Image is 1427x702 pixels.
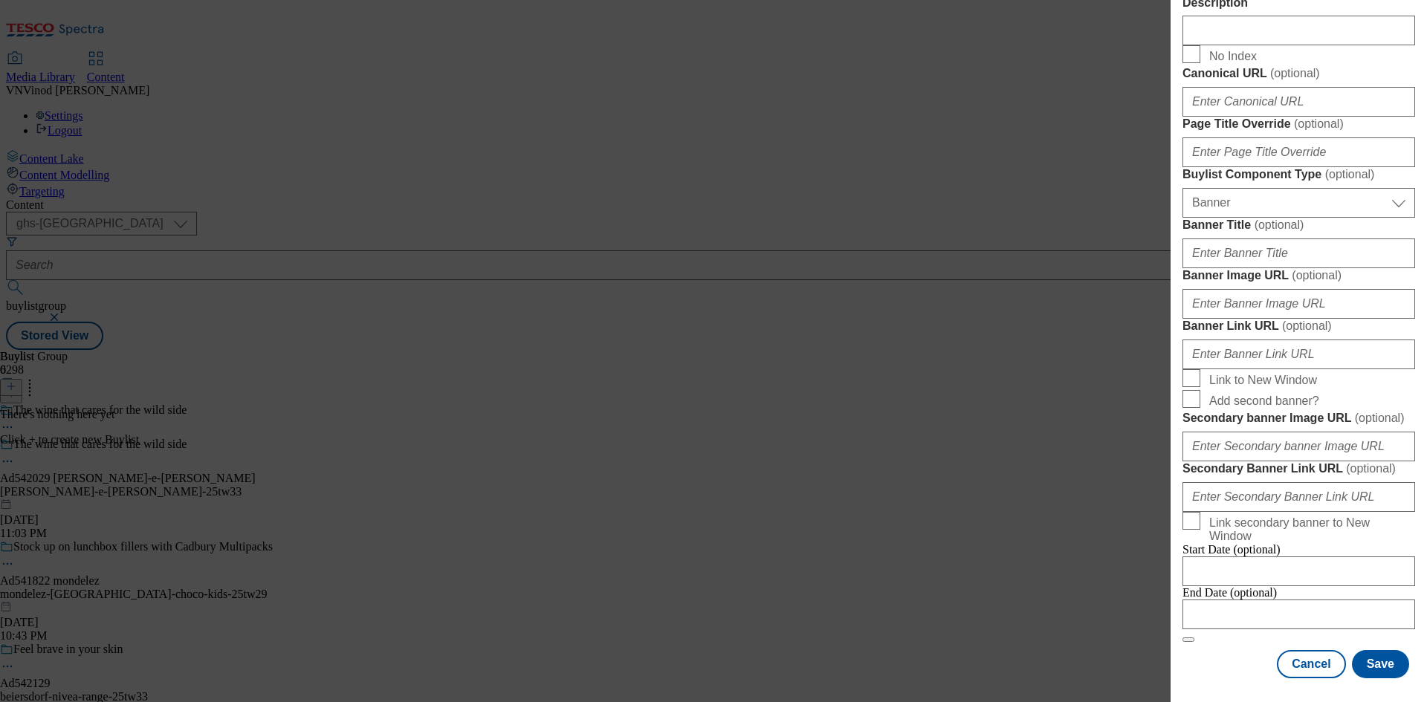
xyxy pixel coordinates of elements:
[1182,137,1415,167] input: Enter Page Title Override
[1182,586,1277,599] span: End Date (optional)
[1209,394,1319,408] span: Add second banner?
[1270,67,1320,79] span: ( optional )
[1182,289,1415,319] input: Enter Banner Image URL
[1352,650,1409,678] button: Save
[1292,269,1342,282] span: ( optional )
[1277,650,1345,678] button: Cancel
[1325,168,1375,181] span: ( optional )
[1182,218,1415,233] label: Banner Title
[1182,117,1415,131] label: Page Title Override
[1346,462,1396,475] span: ( optional )
[1182,319,1415,334] label: Banner Link URL
[1255,218,1304,231] span: ( optional )
[1355,412,1405,424] span: ( optional )
[1182,16,1415,45] input: Enter Description
[1182,66,1415,81] label: Canonical URL
[1182,599,1415,629] input: Enter Date
[1182,461,1415,476] label: Secondary Banner Link URL
[1209,516,1409,543] span: Link secondary banner to New Window
[1182,238,1415,268] input: Enter Banner Title
[1209,374,1317,387] span: Link to New Window
[1182,432,1415,461] input: Enter Secondary banner Image URL
[1182,268,1415,283] label: Banner Image URL
[1182,167,1415,182] label: Buylist Component Type
[1182,87,1415,117] input: Enter Canonical URL
[1294,117,1344,130] span: ( optional )
[1209,50,1257,63] span: No Index
[1182,411,1415,426] label: Secondary banner Image URL
[1182,543,1281,556] span: Start Date (optional)
[1182,482,1415,512] input: Enter Secondary Banner Link URL
[1282,319,1332,332] span: ( optional )
[1182,339,1415,369] input: Enter Banner Link URL
[1182,556,1415,586] input: Enter Date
